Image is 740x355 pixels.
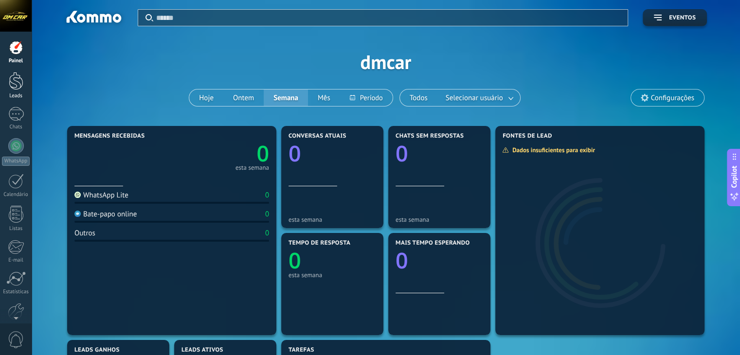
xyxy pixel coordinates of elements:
span: Mais tempo esperando [396,240,470,247]
text: 0 [256,139,269,168]
div: WhatsApp Lite [74,191,128,200]
button: Período [340,89,393,106]
span: Copilot [729,166,739,188]
button: Todos [400,89,437,106]
div: Chats [2,124,30,130]
span: Selecionar usuário [444,91,505,105]
span: Chats sem respostas [396,133,464,140]
span: Tarefas [289,347,314,354]
div: 0 [265,191,269,200]
div: Dados insuficientes para exibir [502,146,602,154]
text: 0 [289,246,301,275]
text: 0 [396,246,408,275]
button: Selecionar usuário [437,89,520,106]
div: Bate-papo online [74,210,137,219]
a: 0 [172,139,269,168]
div: WhatsApp [2,157,30,166]
div: E-mail [2,257,30,264]
img: Bate-papo online [74,211,81,217]
span: Eventos [669,15,696,21]
div: Calendário [2,192,30,198]
div: Outros [74,229,95,238]
span: Fontes de lead [503,133,552,140]
div: esta semana [289,216,376,223]
span: Configurações [651,94,694,102]
div: esta semana [396,216,483,223]
span: Leads ativos [181,347,223,354]
div: Listas [2,226,30,232]
div: esta semana [235,165,269,170]
div: 0 [265,229,269,238]
text: 0 [396,139,408,168]
div: Painel [2,58,30,64]
div: esta semana [289,271,376,279]
button: Mês [308,89,340,106]
span: Leads ganhos [74,347,120,354]
text: 0 [289,139,301,168]
button: Semana [264,89,308,106]
img: WhatsApp Lite [74,192,81,198]
button: Eventos [643,9,707,26]
button: Ontem [223,89,264,106]
span: Mensagens recebidas [74,133,144,140]
button: Hoje [189,89,223,106]
span: Tempo de resposta [289,240,350,247]
div: Estatísticas [2,289,30,295]
span: Conversas atuais [289,133,346,140]
div: Leads [2,93,30,99]
div: 0 [265,210,269,219]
